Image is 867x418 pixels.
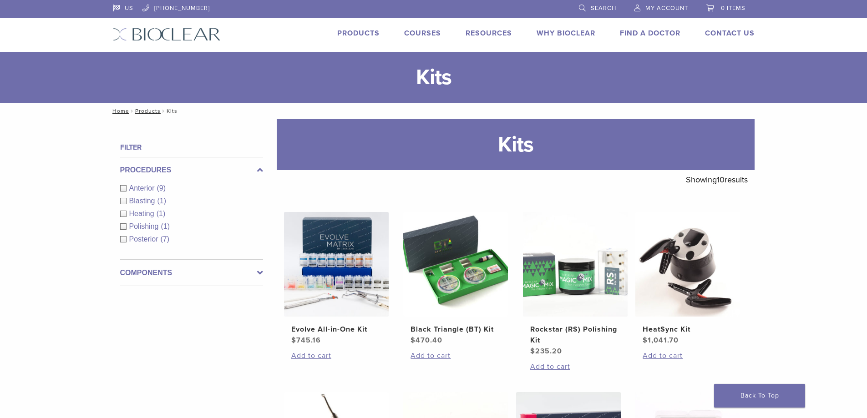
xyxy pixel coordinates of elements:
h2: Evolve All-in-One Kit [291,324,381,335]
img: HeatSync Kit [635,212,740,317]
span: (1) [157,210,166,217]
img: Evolve All-in-One Kit [284,212,389,317]
a: Courses [404,29,441,38]
nav: Kits [106,103,761,119]
span: Blasting [129,197,157,205]
a: Black Triangle (BT) KitBlack Triangle (BT) Kit $470.40 [403,212,509,346]
span: (1) [161,222,170,230]
span: / [129,109,135,113]
a: Home [110,108,129,114]
a: HeatSync KitHeatSync Kit $1,041.70 [635,212,741,346]
span: Heating [129,210,157,217]
bdi: 745.16 [291,336,321,345]
h2: HeatSync Kit [643,324,733,335]
a: Add to cart: “HeatSync Kit” [643,350,733,361]
span: $ [291,336,296,345]
bdi: 1,041.70 [643,336,679,345]
span: Search [591,5,616,12]
span: 0 items [721,5,745,12]
a: Products [135,108,161,114]
span: $ [643,336,648,345]
a: Add to cart: “Black Triangle (BT) Kit” [411,350,501,361]
a: Rockstar (RS) Polishing KitRockstar (RS) Polishing Kit $235.20 [522,212,629,357]
a: Find A Doctor [620,29,680,38]
a: Back To Top [714,384,805,408]
span: $ [530,347,535,356]
bdi: 235.20 [530,347,562,356]
a: Products [337,29,380,38]
span: $ [411,336,416,345]
span: My Account [645,5,688,12]
img: Black Triangle (BT) Kit [403,212,508,317]
a: Add to cart: “Evolve All-in-One Kit” [291,350,381,361]
h2: Rockstar (RS) Polishing Kit [530,324,620,346]
span: Posterior [129,235,161,243]
h1: Kits [277,119,755,170]
span: (1) [157,197,166,205]
a: Evolve All-in-One KitEvolve All-in-One Kit $745.16 [284,212,390,346]
label: Components [120,267,263,278]
h2: Black Triangle (BT) Kit [411,324,501,335]
label: Procedures [120,165,263,176]
span: Polishing [129,222,161,230]
span: (7) [161,235,170,243]
span: (9) [157,184,166,192]
a: Contact Us [705,29,755,38]
a: Resources [466,29,512,38]
span: 10 [717,175,725,185]
p: Showing results [686,170,748,189]
h4: Filter [120,142,263,153]
span: / [161,109,167,113]
a: Why Bioclear [537,29,595,38]
img: Bioclear [113,28,221,41]
span: Anterior [129,184,157,192]
img: Rockstar (RS) Polishing Kit [523,212,628,317]
bdi: 470.40 [411,336,442,345]
a: Add to cart: “Rockstar (RS) Polishing Kit” [530,361,620,372]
